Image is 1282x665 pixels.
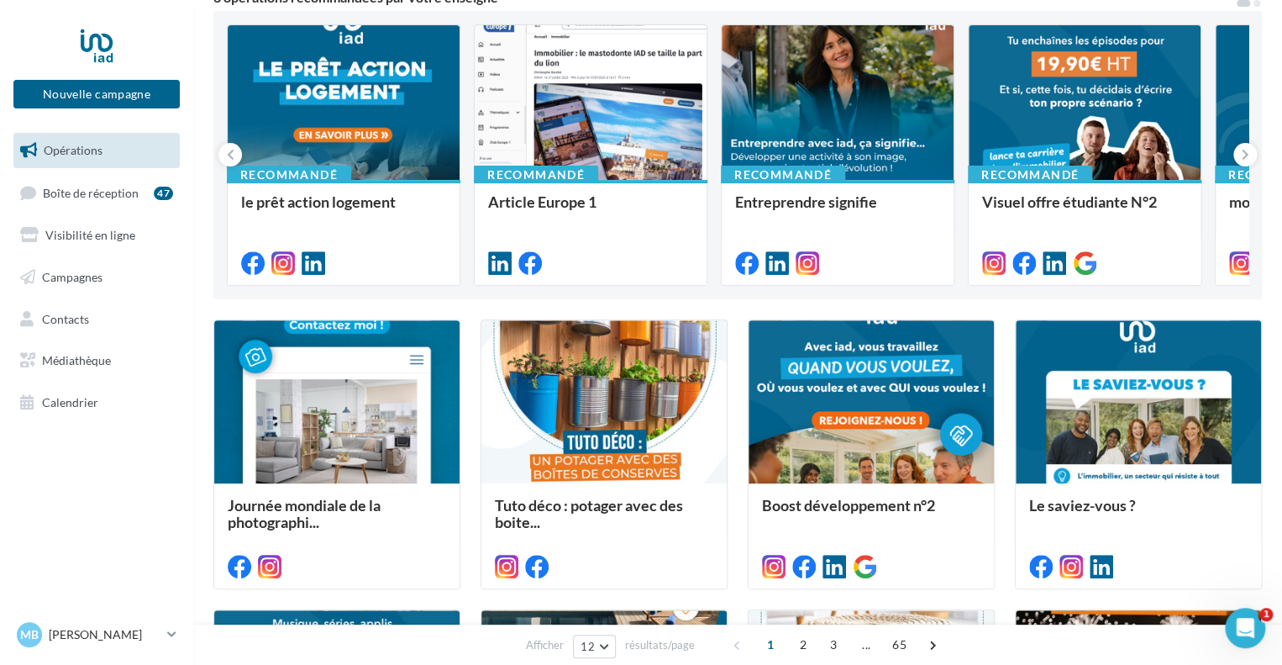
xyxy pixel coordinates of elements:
a: Calendrier [10,385,183,420]
span: ... [853,631,880,658]
span: 12 [581,640,595,653]
span: Visibilité en ligne [45,228,135,242]
span: Calendrier [42,395,98,409]
span: 1 [1259,608,1273,621]
span: Campagnes [42,270,102,284]
span: Boîte de réception [43,185,139,199]
div: 47 [154,187,173,200]
p: [PERSON_NAME] [49,626,160,643]
span: Le saviez-vous ? [1029,496,1136,515]
div: Recommandé [474,166,598,184]
button: Nouvelle campagne [13,80,180,108]
span: Médiathèque [42,353,111,367]
span: Journée mondiale de la photographi... [228,496,381,531]
span: résultats/page [625,637,695,653]
span: Afficher [526,637,564,653]
span: Article Europe 1 [488,193,596,211]
a: Campagnes [10,260,183,295]
a: Médiathèque [10,343,183,378]
a: Boîte de réception47 [10,175,183,211]
span: Opérations [44,143,102,157]
span: Contacts [42,311,89,325]
span: MB [20,626,39,643]
span: 1 [757,631,784,658]
div: Recommandé [968,166,1092,184]
a: MB [PERSON_NAME] [13,619,180,651]
span: 65 [885,631,913,658]
a: Opérations [10,133,183,168]
span: Visuel offre étudiante N°2 [982,193,1157,211]
span: Entreprendre signifie [735,193,877,211]
span: le prêt action logement [241,193,396,211]
a: Contacts [10,302,183,337]
a: Visibilité en ligne [10,218,183,253]
span: 3 [820,631,847,658]
span: Tuto déco : potager avec des boite... [495,496,683,531]
button: 12 [573,635,616,658]
span: Boost développement n°2 [762,496,935,515]
span: 2 [790,631,817,658]
iframe: Intercom live chat [1225,608,1265,648]
div: Recommandé [721,166,845,184]
div: Recommandé [227,166,351,184]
